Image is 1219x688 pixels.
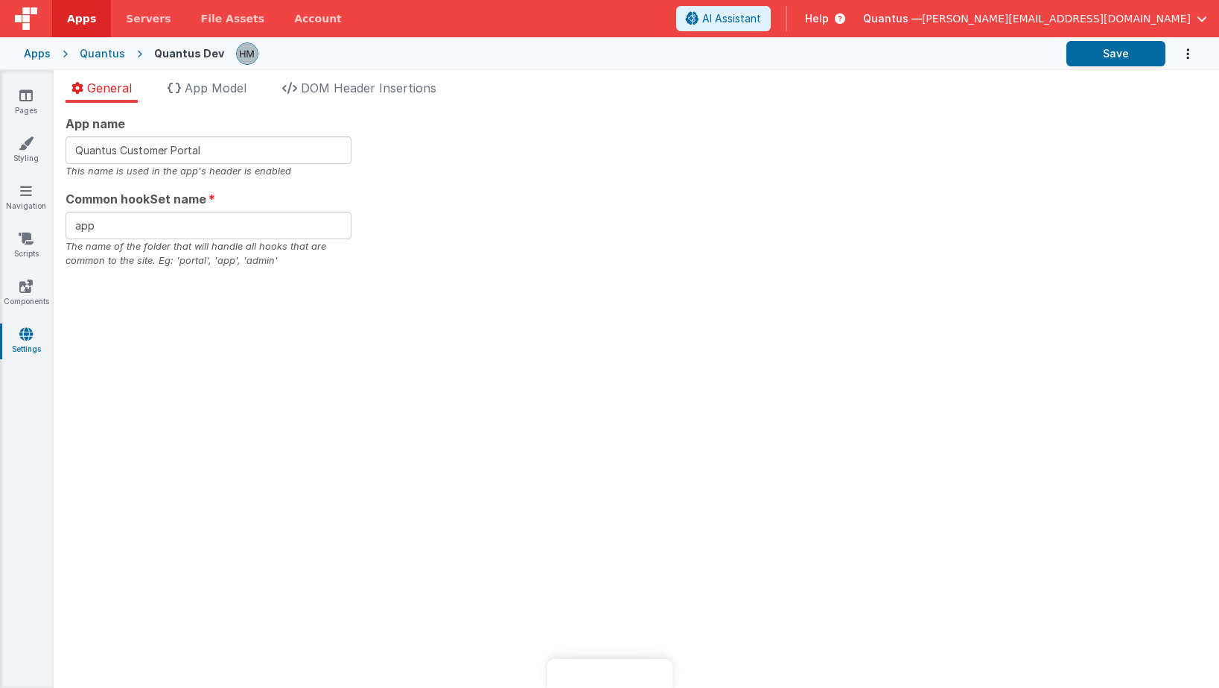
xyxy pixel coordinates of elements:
span: App name [66,115,125,133]
div: The name of the folder that will handle all hooks that are common to the site. Eg: 'portal', 'app... [66,239,351,268]
span: AI Assistant [702,11,761,26]
div: This name is used in the app's header is enabled [66,164,351,178]
span: Servers [126,11,171,26]
span: [PERSON_NAME][EMAIL_ADDRESS][DOMAIN_NAME] [922,11,1191,26]
span: Common hookSet name [66,190,206,208]
button: AI Assistant [676,6,771,31]
span: Quantus — [863,11,922,26]
div: Apps [24,46,51,61]
div: Quantus [80,46,125,61]
div: Quantus Dev [154,46,224,61]
button: Save [1066,41,1165,66]
button: Quantus — [PERSON_NAME][EMAIL_ADDRESS][DOMAIN_NAME] [863,11,1207,26]
span: File Assets [201,11,265,26]
span: Help [805,11,829,26]
span: App Model [185,81,246,95]
span: Apps [67,11,96,26]
span: General [87,81,132,95]
button: Options [1165,39,1195,69]
span: DOM Header Insertions [301,81,436,95]
img: 1b65a3e5e498230d1b9478315fee565b [237,43,258,64]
